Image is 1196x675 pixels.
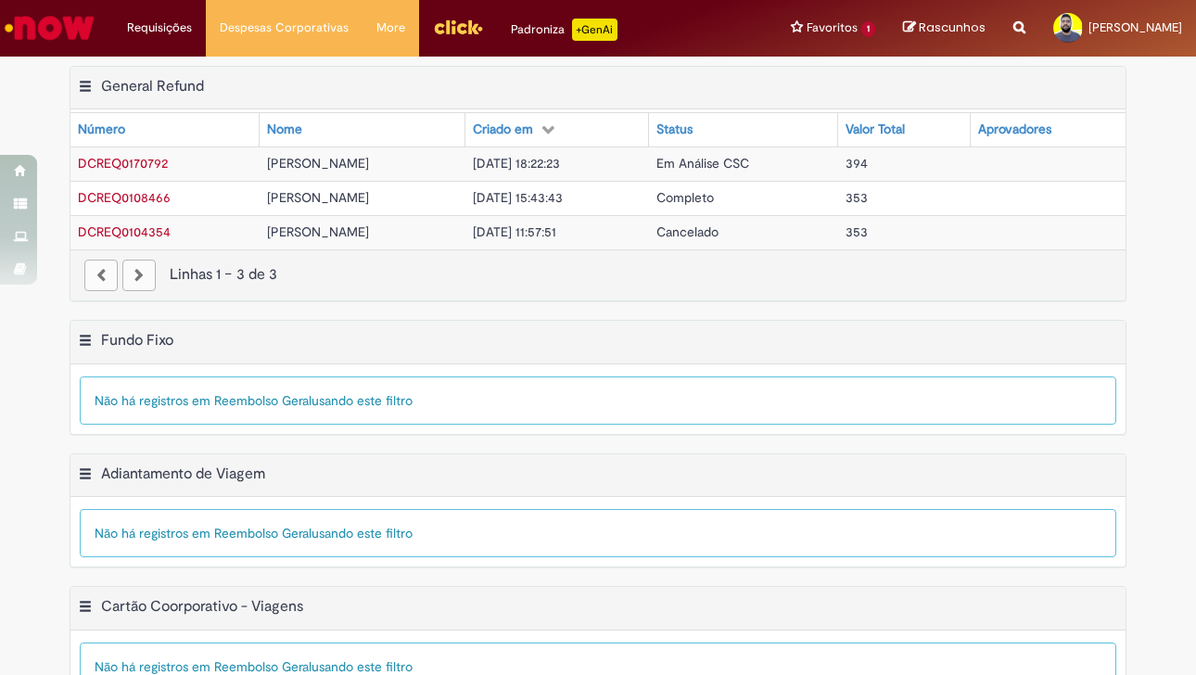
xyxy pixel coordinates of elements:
[78,189,171,206] a: Abrir Registro: DCREQ0108466
[267,189,369,206] span: [PERSON_NAME]
[101,598,303,617] h2: Cartão Coorporativo - Viagens
[312,525,413,541] span: usando este filtro
[919,19,986,36] span: Rascunhos
[78,121,125,139] div: Número
[78,465,93,489] button: Adiantamento de Viagem Menu de contexto
[656,223,719,240] span: Cancelado
[846,189,868,206] span: 353
[656,189,714,206] span: Completo
[78,77,93,101] button: General Refund Menu de contexto
[267,121,302,139] div: Nome
[267,223,369,240] span: [PERSON_NAME]
[84,264,1112,286] div: Linhas 1 − 3 de 3
[78,331,93,355] button: Fundo Fixo Menu de contexto
[656,121,693,139] div: Status
[78,597,93,621] button: Cartão Coorporativo - Viagens Menu de contexto
[473,121,533,139] div: Criado em
[267,155,369,172] span: [PERSON_NAME]
[78,155,168,172] span: DCREQ0170792
[1088,19,1182,35] span: [PERSON_NAME]
[127,19,192,37] span: Requisições
[511,19,617,41] div: Padroniza
[78,189,171,206] span: DCREQ0108466
[220,19,349,37] span: Despesas Corporativas
[846,223,868,240] span: 353
[978,121,1051,139] div: Aprovadores
[78,223,171,240] a: Abrir Registro: DCREQ0104354
[903,19,986,37] a: Rascunhos
[473,189,563,206] span: [DATE] 15:43:43
[2,9,97,46] img: ServiceNow
[473,223,556,240] span: [DATE] 11:57:51
[78,223,171,240] span: DCREQ0104354
[846,155,868,172] span: 394
[101,331,173,350] h2: Fundo Fixo
[101,77,204,96] h2: General Refund
[312,392,413,409] span: usando este filtro
[312,658,413,675] span: usando este filtro
[807,19,858,37] span: Favoritos
[70,249,1126,300] nav: paginação
[376,19,405,37] span: More
[861,21,875,37] span: 1
[80,509,1116,557] div: Não há registros em Reembolso Geral
[473,155,560,172] span: [DATE] 18:22:23
[101,465,265,483] h2: Adiantamento de Viagem
[846,121,905,139] div: Valor Total
[656,155,749,172] span: Em Análise CSC
[78,155,168,172] a: Abrir Registro: DCREQ0170792
[433,13,483,41] img: click_logo_yellow_360x200.png
[572,19,617,41] p: +GenAi
[80,376,1116,425] div: Não há registros em Reembolso Geral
